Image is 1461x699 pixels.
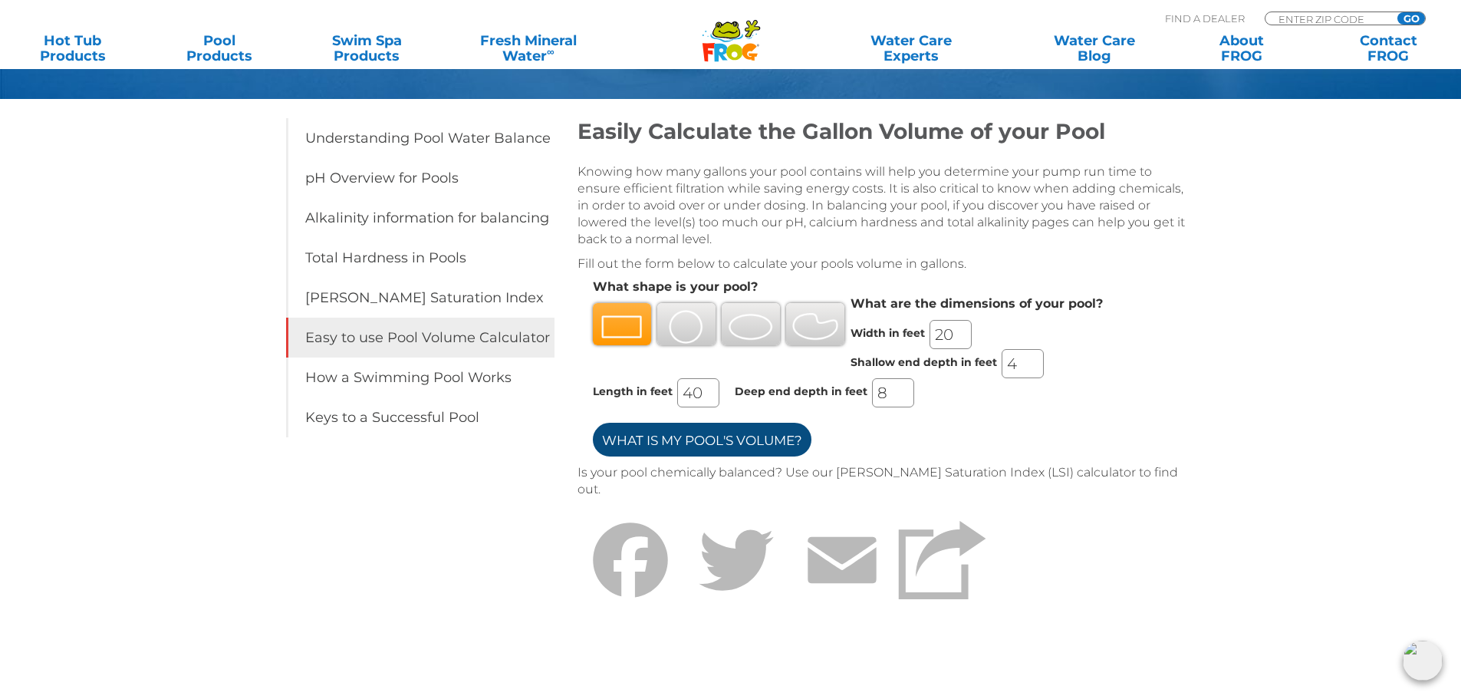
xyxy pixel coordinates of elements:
[286,358,554,397] a: How a Swimming Pool Works
[789,510,895,656] a: Email
[851,356,997,368] label: Shallow end depth in feet
[663,310,709,344] img: Circle Shaped Pools
[286,118,554,158] a: Understanding Pool Water Balance
[163,33,277,64] a: PoolProducts
[286,318,554,358] a: Easy to use Pool Volume Calculator
[728,310,774,344] img: Oval Shaped Pools
[593,279,758,294] strong: What shape is your pool?
[851,296,1103,311] strong: What are the dimensions of your pool?
[792,310,838,344] img: Kidney Shaped Pools
[1403,641,1443,681] img: openIcon
[547,45,554,58] sup: ∞
[286,397,554,437] a: Keys to a Successful Pool
[577,510,683,656] a: Facebook
[898,520,986,600] img: Share
[1184,33,1298,64] a: AboutFROG
[456,33,600,64] a: Fresh MineralWater∞
[1331,33,1446,64] a: ContactFROG
[286,158,554,198] a: pH Overview for Pools
[15,33,130,64] a: Hot TubProducts
[310,33,424,64] a: Swim SpaProducts
[577,256,1191,272] p: Fill out the form below to calculate your pools volume in gallons.
[577,464,1191,498] p: Is your pool chemically balanced? Use our [PERSON_NAME] Saturation Index (LSI) calculator to find...
[1165,12,1245,25] p: Find A Dealer
[577,118,1191,144] h2: Easily Calculate the Gallon Volume of your Pool
[1037,33,1151,64] a: Water CareBlog
[593,385,673,397] label: Length in feet
[599,310,645,344] img: Rectangle Shaped Pools
[818,33,1004,64] a: Water CareExperts
[1397,12,1425,25] input: GO
[1277,12,1380,25] input: Zip Code Form
[851,327,925,339] label: Width in feet
[286,238,554,278] a: Total Hardness in Pools
[683,510,789,656] a: Twitter
[593,423,811,457] input: What is my Pool's Volume?
[577,163,1191,248] p: Knowing how many gallons your pool contains will help you determine your pump run time to ensure ...
[286,198,554,238] a: Alkalinity information for balancing
[735,385,867,397] label: Deep end depth in feet
[286,278,554,318] a: [PERSON_NAME] Saturation Index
